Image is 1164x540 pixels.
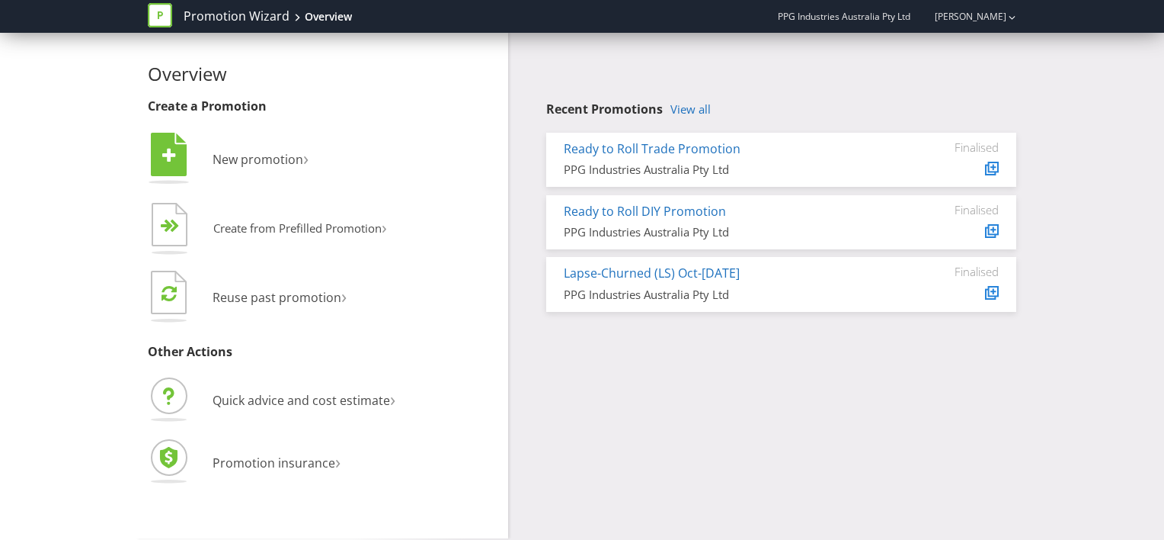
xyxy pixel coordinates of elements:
h3: Other Actions [148,346,497,359]
div: Finalised [907,265,999,278]
div: Overview [305,9,352,24]
span: Promotion insurance [213,455,335,471]
a: Quick advice and cost estimate› [148,392,395,409]
span: › [341,283,347,308]
h2: Overview [148,64,497,84]
a: Ready to Roll Trade Promotion [564,140,740,157]
div: Finalised [907,203,999,217]
a: Lapse-Churned (LS) Oct-[DATE] [564,265,740,281]
div: PPG Industries Australia Pty Ltd [564,162,884,178]
tspan:  [161,284,177,302]
a: Promotion insurance› [148,455,341,471]
span: Recent Promotions [546,101,663,117]
a: View all [670,103,711,116]
div: PPG Industries Australia Pty Ltd [564,224,884,240]
span: › [390,386,395,411]
span: › [382,215,387,239]
tspan:  [170,219,180,233]
a: Ready to Roll DIY Promotion [564,203,726,220]
h3: Create a Promotion [148,100,497,114]
tspan:  [162,147,176,164]
span: Create from Prefilled Promotion [213,220,382,236]
div: Finalised [907,140,999,154]
span: Reuse past promotion [213,289,341,306]
span: PPG Industries Australia Pty Ltd [778,10,910,23]
button: Create from Prefilled Promotion› [148,199,388,260]
div: PPG Industries Australia Pty Ltd [564,287,884,303]
a: [PERSON_NAME] [919,10,1006,23]
a: Promotion Wizard [184,8,289,25]
span: New promotion [213,151,303,168]
span: › [335,448,341,474]
span: › [303,145,309,170]
span: Quick advice and cost estimate [213,392,390,409]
